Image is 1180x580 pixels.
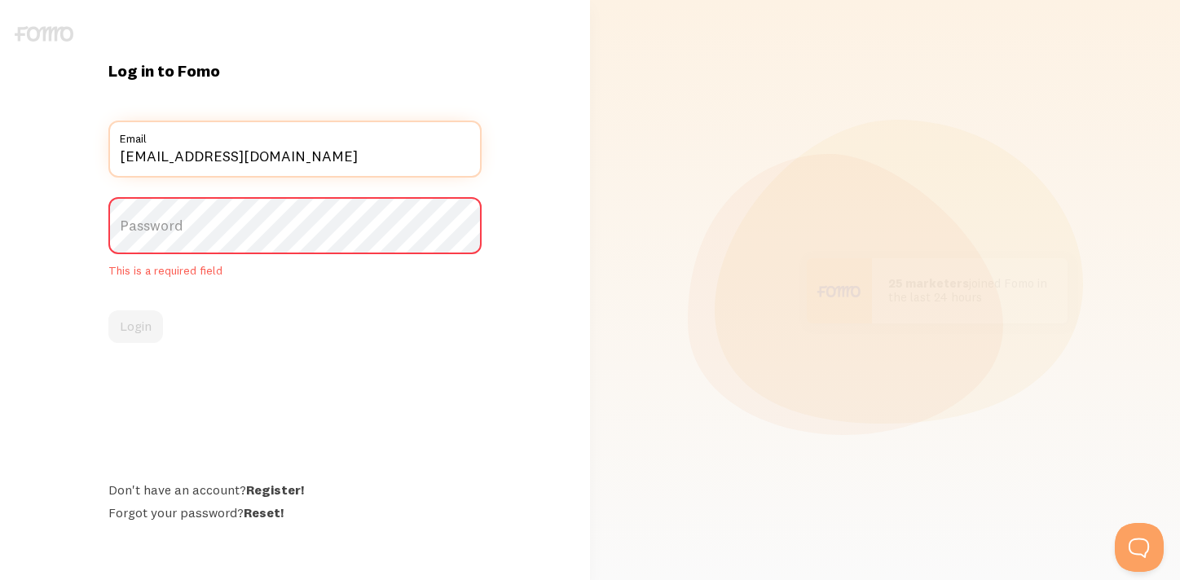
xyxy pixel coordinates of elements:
[888,277,1051,304] p: joined Fomo in the last 24 hours
[108,481,482,498] div: Don't have an account?
[1115,523,1164,572] iframe: Help Scout Beacon - Open
[807,258,872,323] img: User avatar
[108,121,482,148] label: Email
[108,60,482,81] h1: Log in to Fomo
[15,26,73,42] img: fomo-logo-gray-b99e0e8ada9f9040e2984d0d95b3b12da0074ffd48d1e5cb62ac37fc77b0b268.svg
[108,504,482,521] div: Forgot your password?
[246,481,304,498] a: Register!
[888,275,969,291] b: 25 marketers
[108,264,482,279] span: This is a required field
[108,197,482,254] label: Password
[244,504,284,521] a: Reset!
